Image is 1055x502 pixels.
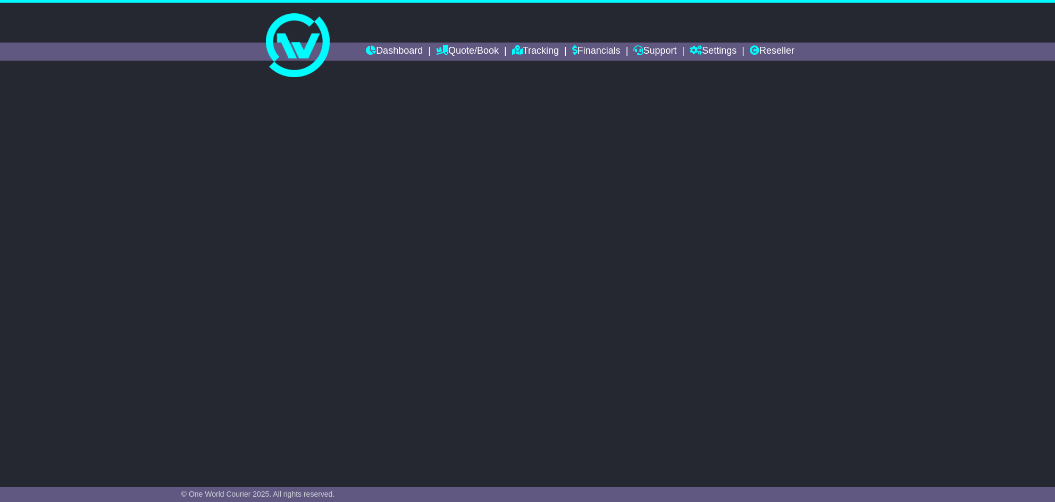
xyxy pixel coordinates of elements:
a: Tracking [512,43,559,61]
a: Financials [572,43,621,61]
a: Support [633,43,676,61]
a: Quote/Book [436,43,499,61]
span: © One World Courier 2025. All rights reserved. [181,490,335,498]
a: Dashboard [366,43,423,61]
a: Reseller [750,43,794,61]
a: Settings [690,43,736,61]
